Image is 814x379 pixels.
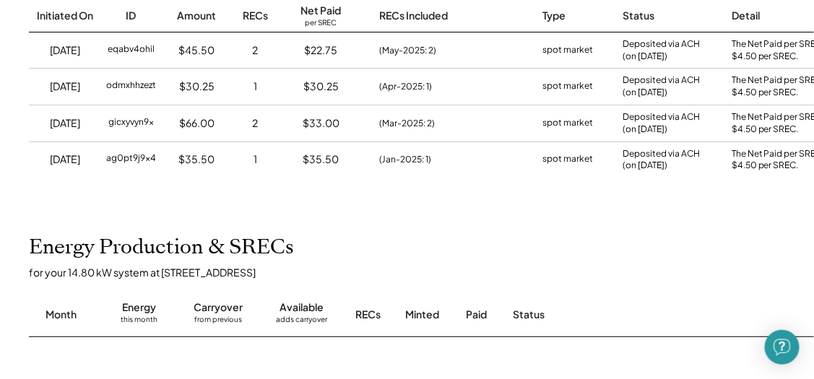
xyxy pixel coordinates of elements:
[542,116,593,131] div: spot market
[243,9,268,23] div: RECs
[179,152,215,167] div: $35.50
[51,152,81,167] div: [DATE]
[513,308,758,322] div: Status
[179,116,215,131] div: $66.00
[108,43,155,58] div: eqabv4ohil
[51,116,81,131] div: [DATE]
[467,308,488,322] div: Paid
[379,153,431,166] div: (Jan-2025: 1)
[303,116,339,131] div: $33.00
[276,315,327,329] div: adds carryover
[253,116,259,131] div: 2
[623,148,700,173] div: Deposited via ACH (on [DATE])
[106,79,156,94] div: odmxhhzezt
[51,79,81,94] div: [DATE]
[106,152,156,167] div: ag0pt9j9x4
[623,38,700,63] div: Deposited via ACH (on [DATE])
[29,235,294,260] h2: Energy Production & SRECs
[542,9,566,23] div: Type
[303,79,339,94] div: $30.25
[254,79,257,94] div: 1
[379,117,435,130] div: (Mar-2025: 2)
[379,44,436,57] div: (May-2025: 2)
[542,79,593,94] div: spot market
[356,308,381,322] div: RECs
[306,18,337,29] div: per SREC
[126,9,137,23] div: ID
[254,152,257,167] div: 1
[379,80,432,93] div: (Apr-2025: 1)
[121,315,157,329] div: this month
[179,43,215,58] div: $45.50
[179,79,215,94] div: $30.25
[305,43,338,58] div: $22.75
[280,300,324,315] div: Available
[379,9,448,23] div: RECs Included
[542,43,593,58] div: spot market
[303,152,339,167] div: $35.50
[194,300,243,315] div: Carryover
[623,74,700,99] div: Deposited via ACH (on [DATE])
[765,330,800,365] div: Open Intercom Messenger
[108,116,154,131] div: gicxyvyn9x
[51,43,81,58] div: [DATE]
[178,9,217,23] div: Amount
[253,43,259,58] div: 2
[195,315,243,329] div: from previous
[301,4,342,18] div: Net Paid
[406,308,440,322] div: Minted
[732,9,760,23] div: Detail
[46,308,77,322] div: Month
[623,9,654,23] div: Status
[542,152,593,167] div: spot market
[38,9,94,23] div: Initiated On
[122,300,156,315] div: Energy
[623,111,700,136] div: Deposited via ACH (on [DATE])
